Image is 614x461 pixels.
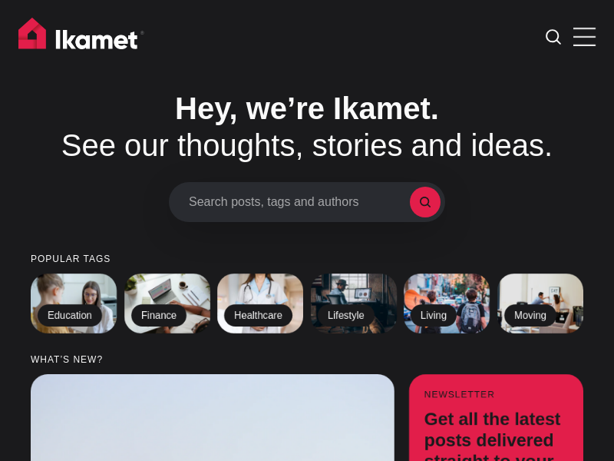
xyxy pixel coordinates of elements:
[189,194,410,209] span: Search posts, tags and authors
[131,304,187,327] h2: Finance
[31,274,117,333] a: Education
[18,18,144,56] img: Ikamet home
[318,304,375,327] h2: Lifestyle
[31,254,583,264] small: Popular tags
[217,274,303,333] a: Healthcare
[224,304,292,327] h2: Healthcare
[404,274,490,333] a: Living
[124,274,210,333] a: Finance
[175,91,439,125] span: Hey, we’re Ikamet.
[411,304,457,327] h2: Living
[31,355,583,365] small: What’s new?
[424,390,568,400] small: Newsletter
[38,304,102,327] h2: Education
[497,274,583,333] a: Moving
[504,304,556,327] h2: Moving
[311,274,397,333] a: Lifestyle
[31,90,583,164] h1: See our thoughts, stories and ideas.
